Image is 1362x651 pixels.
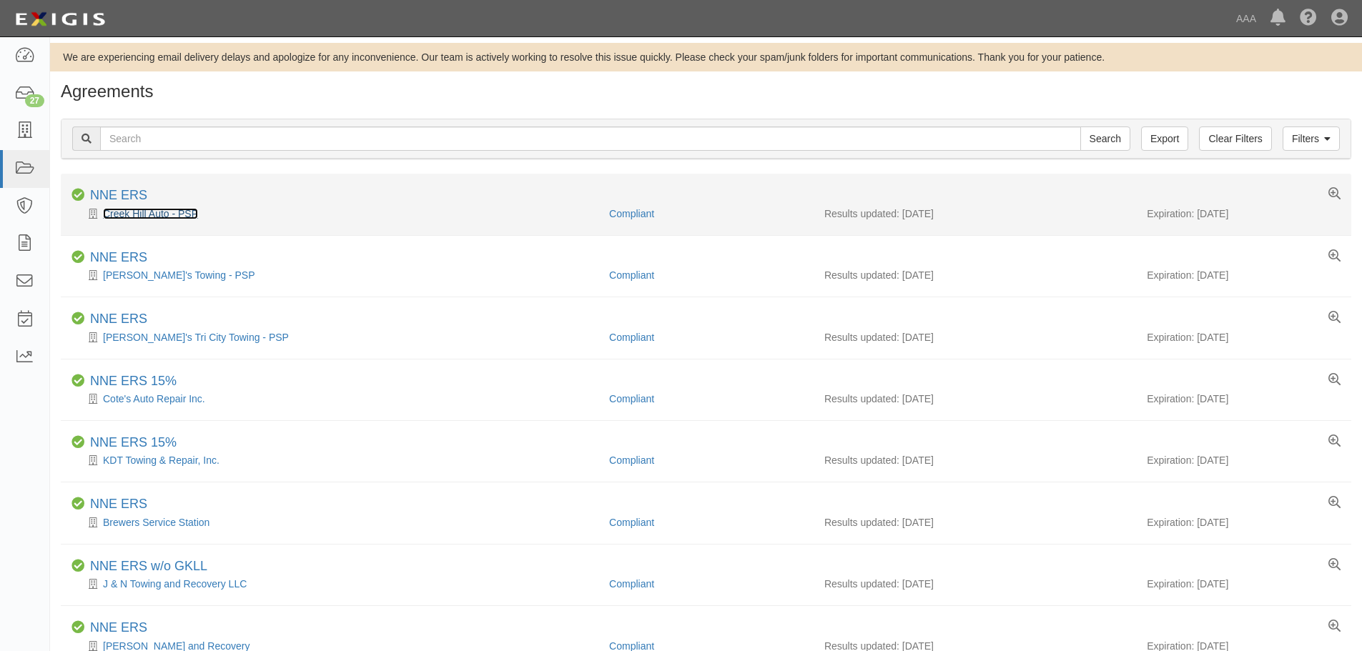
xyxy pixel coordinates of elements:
a: NNE ERS [90,497,147,511]
div: Results updated: [DATE] [824,392,1125,406]
div: NNE ERS 15% [90,435,177,451]
a: Export [1141,126,1188,151]
a: Clear Filters [1199,126,1271,151]
a: View results summary [1328,497,1341,510]
input: Search [1080,126,1130,151]
div: Cote's Auto Repair Inc. [71,392,598,406]
div: NNE ERS [90,250,147,266]
i: Compliant [71,621,84,634]
a: [PERSON_NAME]'s Towing - PSP [103,269,255,281]
div: NNE ERS [90,312,147,327]
i: Compliant [71,560,84,572]
a: View results summary [1328,435,1341,448]
a: Compliant [609,517,654,528]
div: Doug's Towing - PSP [71,268,598,282]
a: AAA [1229,4,1263,33]
a: View results summary [1328,250,1341,263]
h1: Agreements [61,82,1351,101]
a: Compliant [609,393,654,404]
div: J & N Towing and Recovery LLC [71,577,598,591]
div: NNE ERS w/o GKLL [90,559,207,575]
i: Compliant [71,374,84,387]
a: [PERSON_NAME]'s Tri City Towing - PSP [103,332,289,343]
a: View results summary [1328,312,1341,324]
i: Compliant [71,251,84,264]
i: Compliant [71,189,84,202]
img: logo-5460c22ac91f19d4615b14bd174203de0afe785f0fc80cf4dbbc73dc1793850b.png [11,6,109,32]
a: Compliant [609,578,654,590]
a: Creek Hill Auto - PSP [103,208,198,219]
i: Compliant [71,436,84,449]
a: View results summary [1328,374,1341,387]
a: NNE ERS [90,188,147,202]
a: Filters [1283,126,1340,151]
div: NNE ERS [90,620,147,636]
div: Results updated: [DATE] [824,207,1125,221]
a: NNE ERS w/o GKLL [90,559,207,573]
div: Expiration: [DATE] [1147,330,1341,344]
div: Results updated: [DATE] [824,577,1125,591]
div: Dave's Tri City Towing - PSP [71,330,598,344]
a: View results summary [1328,188,1341,201]
a: NNE ERS [90,250,147,264]
div: We are experiencing email delivery delays and apologize for any inconvenience. Our team is active... [50,50,1362,64]
i: Compliant [71,312,84,325]
a: Compliant [609,454,654,466]
a: Compliant [609,332,654,343]
div: Results updated: [DATE] [824,268,1125,282]
a: NNE ERS [90,620,147,635]
div: Expiration: [DATE] [1147,268,1341,282]
div: Expiration: [DATE] [1147,515,1341,530]
a: KDT Towing & Repair, Inc. [103,454,219,466]
a: NNE ERS 15% [90,374,177,388]
i: Compliant [71,497,84,510]
div: Creek Hill Auto - PSP [71,207,598,221]
div: Expiration: [DATE] [1147,577,1341,591]
a: Brewers Service Station [103,517,209,528]
a: J & N Towing and Recovery LLC [103,578,247,590]
a: NNE ERS 15% [90,435,177,449]
div: Expiration: [DATE] [1147,453,1341,467]
div: 27 [25,94,44,107]
a: Compliant [609,269,654,281]
a: Compliant [609,208,654,219]
input: Search [100,126,1081,151]
i: Help Center - Complianz [1300,10,1317,27]
a: View results summary [1328,620,1341,633]
div: KDT Towing & Repair, Inc. [71,453,598,467]
div: NNE ERS 15% [90,374,177,389]
div: Results updated: [DATE] [824,330,1125,344]
div: Expiration: [DATE] [1147,207,1341,221]
div: Brewers Service Station [71,515,598,530]
div: NNE ERS [90,497,147,512]
div: NNE ERS [90,188,147,204]
div: Expiration: [DATE] [1147,392,1341,406]
a: Cote's Auto Repair Inc. [103,393,205,404]
a: View results summary [1328,559,1341,572]
a: NNE ERS [90,312,147,326]
div: Results updated: [DATE] [824,453,1125,467]
div: Results updated: [DATE] [824,515,1125,530]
